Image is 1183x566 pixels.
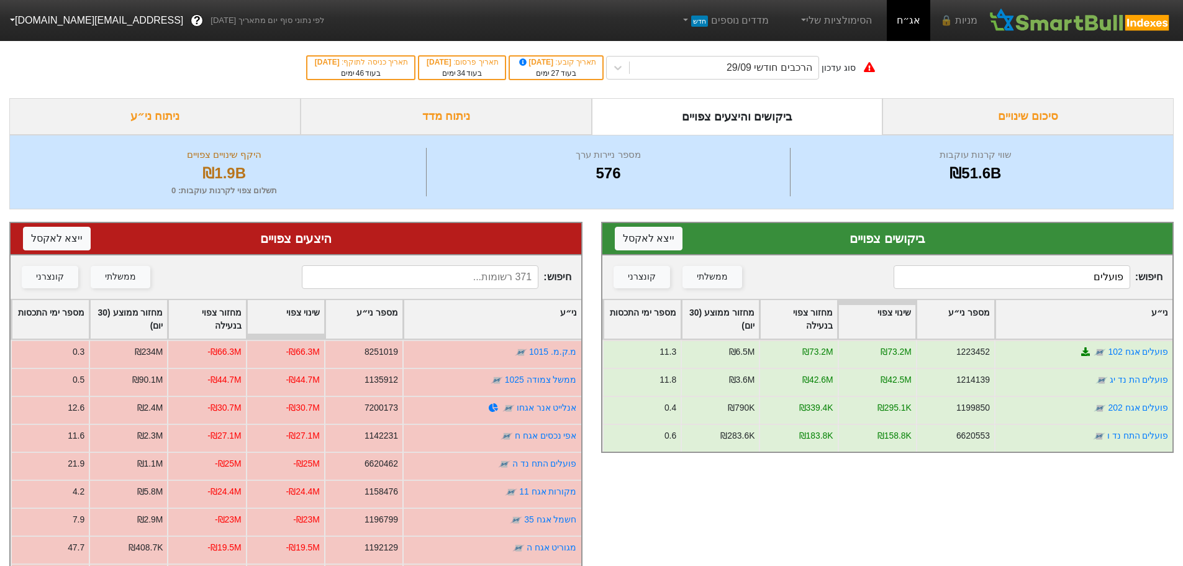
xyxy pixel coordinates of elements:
[314,68,408,79] div: בעוד ימים
[664,429,676,442] div: 0.6
[247,300,324,339] div: Toggle SortBy
[194,12,201,29] span: ?
[727,401,754,414] div: ₪790K
[894,265,1163,289] span: חיפוש :
[1095,374,1107,386] img: tase link
[302,265,538,289] input: 371 רשומות...
[527,542,577,552] a: מגוריט אגח ה
[956,345,989,358] div: 1223452
[881,345,912,358] div: ₪73.2M
[728,345,755,358] div: ₪6.5M
[207,429,241,442] div: -₪27.1M
[314,57,408,68] div: תאריך כניסה לתוקף :
[137,457,163,470] div: ₪1.1M
[515,431,577,440] a: אפי נכסים אגח ח
[956,429,989,442] div: 6620553
[1108,403,1168,413] a: פועלים אגח 202
[365,373,398,386] div: 1135912
[68,401,84,414] div: 12.6
[25,162,423,185] div: ₪1.9B
[956,373,989,386] div: 1214139
[90,300,167,339] div: Toggle SortBy
[628,270,656,284] div: קונצרני
[881,373,912,386] div: ₪42.5M
[956,401,989,414] div: 1199850
[517,403,577,413] a: אנלייט אנר אגחו
[501,430,513,442] img: tase link
[73,373,84,386] div: 0.5
[682,266,742,288] button: ממשלתי
[23,227,91,250] button: ייצא לאקסל
[36,270,64,284] div: קונצרני
[129,541,163,554] div: ₪408.7K
[286,373,320,386] div: -₪44.7M
[760,300,837,339] div: Toggle SortBy
[215,457,242,470] div: -₪25M
[877,401,911,414] div: ₪295.1K
[877,429,911,442] div: ₪158.8K
[12,300,89,339] div: Toggle SortBy
[215,513,242,526] div: -₪23M
[516,57,596,68] div: תאריך קובע :
[25,148,423,162] div: היקף שינויים צפויים
[286,541,320,554] div: -₪19.5M
[168,300,245,339] div: Toggle SortBy
[132,373,163,386] div: ₪90.1M
[691,16,708,27] span: חדש
[315,58,342,66] span: [DATE]
[882,98,1174,135] div: סיכום שינויים
[1108,347,1168,357] a: פועלים אגח 102
[286,401,320,414] div: -₪30.7M
[604,300,681,339] div: Toggle SortBy
[430,162,786,185] div: 576
[68,429,84,442] div: 11.6
[519,486,576,496] a: מקורות אגח 11
[1109,375,1168,385] a: פועלים הת נד יג
[1107,431,1168,440] a: פועלים התח נד ו
[802,373,833,386] div: ₪42.6M
[505,375,577,385] a: ממשל צמודה 1025
[325,300,402,339] div: Toggle SortBy
[917,300,994,339] div: Toggle SortBy
[135,345,163,358] div: ₪234M
[293,513,320,526] div: -₪23M
[425,68,499,79] div: בעוד ימים
[23,229,569,248] div: היצעים צפויים
[720,429,755,442] div: ₪283.6K
[799,429,833,442] div: ₪183.8K
[9,98,301,135] div: ניתוח ני״ע
[995,300,1172,339] div: Toggle SortBy
[22,266,78,288] button: קונצרני
[675,8,774,33] a: מדדים נוספיםחדש
[301,98,592,135] div: ניתוח מדד
[365,541,398,554] div: 1192129
[286,485,320,498] div: -₪24.4M
[802,345,833,358] div: ₪73.2M
[615,227,682,250] button: ייצא לאקסל
[68,457,84,470] div: 21.9
[293,457,320,470] div: -₪25M
[728,373,755,386] div: ₪3.6M
[515,346,527,358] img: tase link
[365,401,398,414] div: 7200173
[682,300,759,339] div: Toggle SortBy
[105,270,136,284] div: ממשלתי
[512,542,525,554] img: tase link
[137,485,163,498] div: ₪5.8M
[207,373,241,386] div: -₪44.7M
[510,514,522,526] img: tase link
[457,69,465,78] span: 34
[207,401,241,414] div: -₪30.7M
[356,69,364,78] span: 46
[794,148,1158,162] div: שווי קרנות עוקבות
[137,513,163,526] div: ₪2.9M
[211,14,324,27] span: לפי נתוני סוף יום מתאריך [DATE]
[502,402,515,414] img: tase link
[137,429,163,442] div: ₪2.3M
[727,60,812,75] div: הרכבים חודשי 29/09
[1094,402,1106,414] img: tase link
[592,98,883,135] div: ביקושים והיצעים צפויים
[286,345,320,358] div: -₪66.3M
[73,345,84,358] div: 0.3
[365,429,398,442] div: 1142231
